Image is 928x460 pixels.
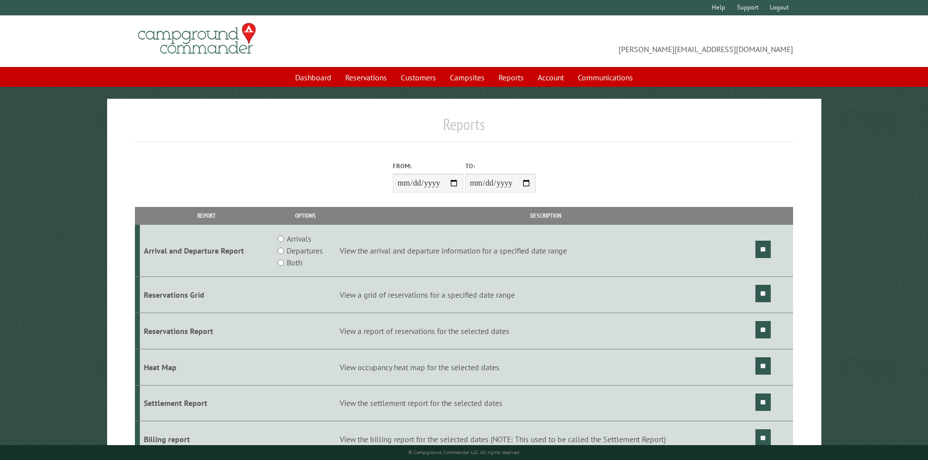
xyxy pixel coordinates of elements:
[408,449,520,456] small: © Campground Commander LLC. All rights reserved.
[289,68,337,87] a: Dashboard
[572,68,639,87] a: Communications
[395,68,442,87] a: Customers
[338,313,753,349] td: View a report of reservations for the selected dates
[140,421,273,458] td: Billing report
[338,277,753,313] td: View a grid of reservations for a specified date range
[444,68,491,87] a: Campsites
[140,207,273,224] th: Report
[338,207,753,224] th: Description
[287,245,323,257] label: Departures
[140,225,273,277] td: Arrival and Departure Report
[273,207,338,224] th: Options
[135,19,259,58] img: Campground Commander
[393,161,463,171] label: From:
[135,115,794,142] h1: Reports
[140,385,273,421] td: Settlement Report
[140,277,273,313] td: Reservations Grid
[532,68,570,87] a: Account
[338,385,753,421] td: View the settlement report for the selected dates
[287,257,302,268] label: Both
[140,349,273,385] td: Heat Map
[339,68,393,87] a: Reservations
[140,313,273,349] td: Reservations Report
[464,27,794,55] span: [PERSON_NAME][EMAIL_ADDRESS][DOMAIN_NAME]
[338,349,753,385] td: View occupancy heat map for the selected dates
[493,68,530,87] a: Reports
[338,225,753,277] td: View the arrival and departure information for a specified date range
[287,233,311,245] label: Arrivals
[465,161,536,171] label: To:
[338,421,753,458] td: View the billing report for the selected dates (NOTE: This used to be called the Settlement Report)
